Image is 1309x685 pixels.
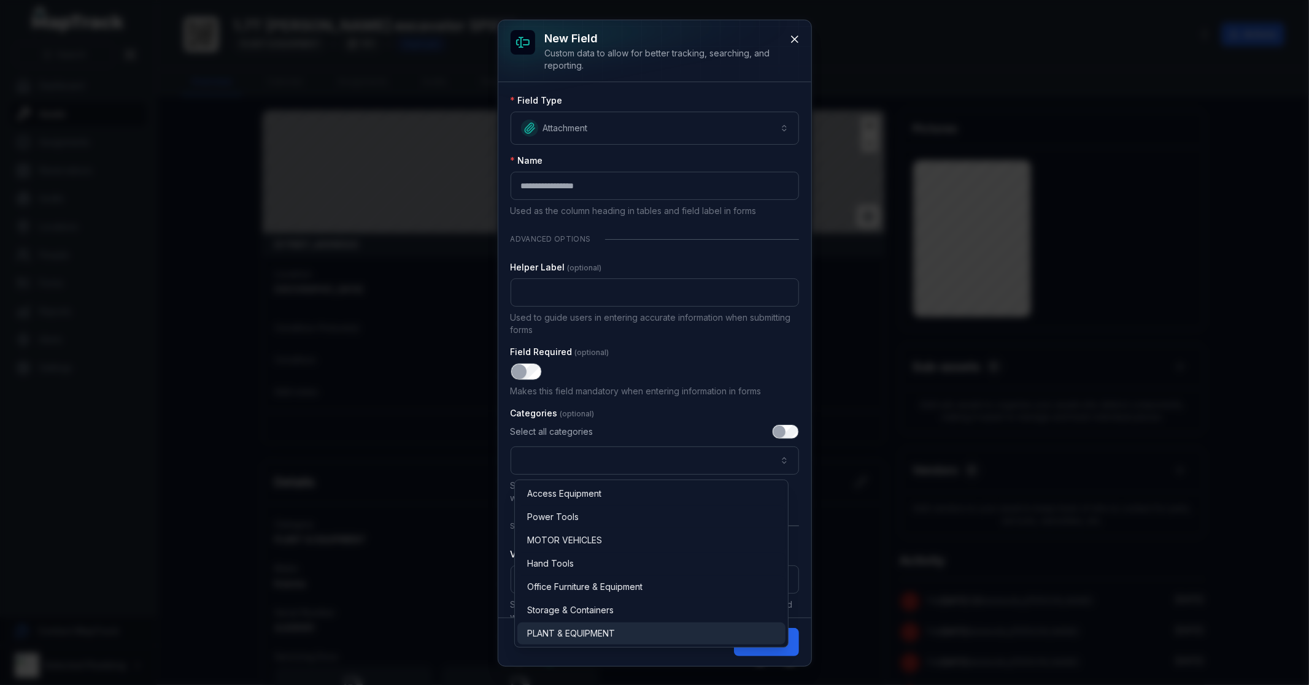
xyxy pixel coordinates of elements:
span: Access Equipment [527,488,601,500]
span: MOTOR VEHICLES [527,534,602,546]
span: Hand Tools [527,557,574,570]
span: Power Tools [527,511,579,523]
span: Office Furniture & Equipment [527,581,643,593]
div: :r27:-form-item-label [511,424,799,475]
span: PLANT & EQUIPMENT [527,627,615,640]
span: Storage & Containers [527,604,614,616]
